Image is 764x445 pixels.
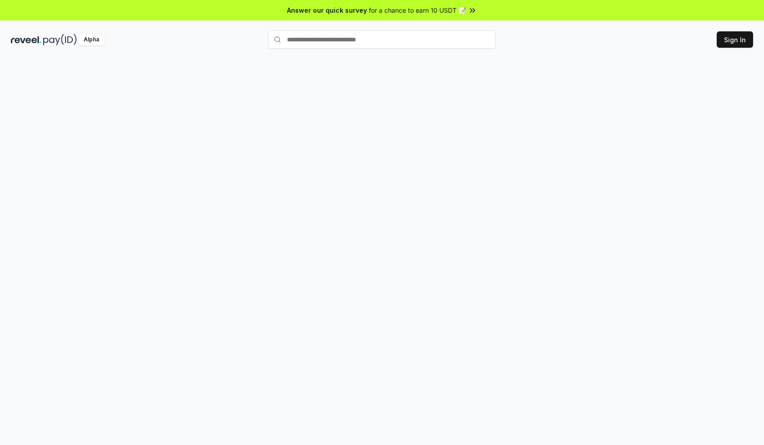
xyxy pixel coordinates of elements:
[11,34,41,45] img: reveel_dark
[43,34,77,45] img: pay_id
[79,34,104,45] div: Alpha
[717,31,753,48] button: Sign In
[287,5,367,15] span: Answer our quick survey
[369,5,466,15] span: for a chance to earn 10 USDT 📝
